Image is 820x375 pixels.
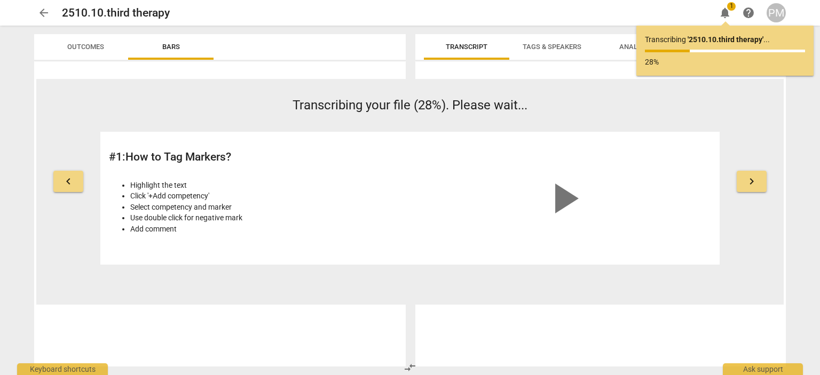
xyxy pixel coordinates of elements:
[293,98,527,113] span: Transcribing your file (28%). Please wait...
[723,363,803,375] div: Ask support
[538,173,589,224] span: play_arrow
[17,363,108,375] div: Keyboard shortcuts
[67,43,104,51] span: Outcomes
[162,43,180,51] span: Bars
[109,150,404,164] h2: # 1 : How to Tag Markers?
[404,361,416,374] span: compare_arrows
[688,35,763,44] b: ' 2510.10.third therapy '
[446,43,487,51] span: Transcript
[715,3,735,22] button: Notifications
[619,43,656,51] span: Analytics
[62,6,170,20] h2: 2510.10.third therapy
[767,3,786,22] button: PM
[130,224,404,235] li: Add comment
[130,180,404,191] li: Highlight the text
[742,6,755,19] span: help
[62,175,75,188] span: keyboard_arrow_left
[645,57,805,68] p: 28%
[130,190,404,202] li: Click '+Add competency'
[727,2,736,11] span: 1
[719,6,731,19] span: notifications
[523,43,581,51] span: Tags & Speakers
[745,175,758,188] span: keyboard_arrow_right
[37,6,50,19] span: arrow_back
[130,212,404,224] li: Use double click for negative mark
[130,202,404,213] li: Select competency and marker
[645,34,805,45] p: Transcribing ...
[739,3,758,22] a: Help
